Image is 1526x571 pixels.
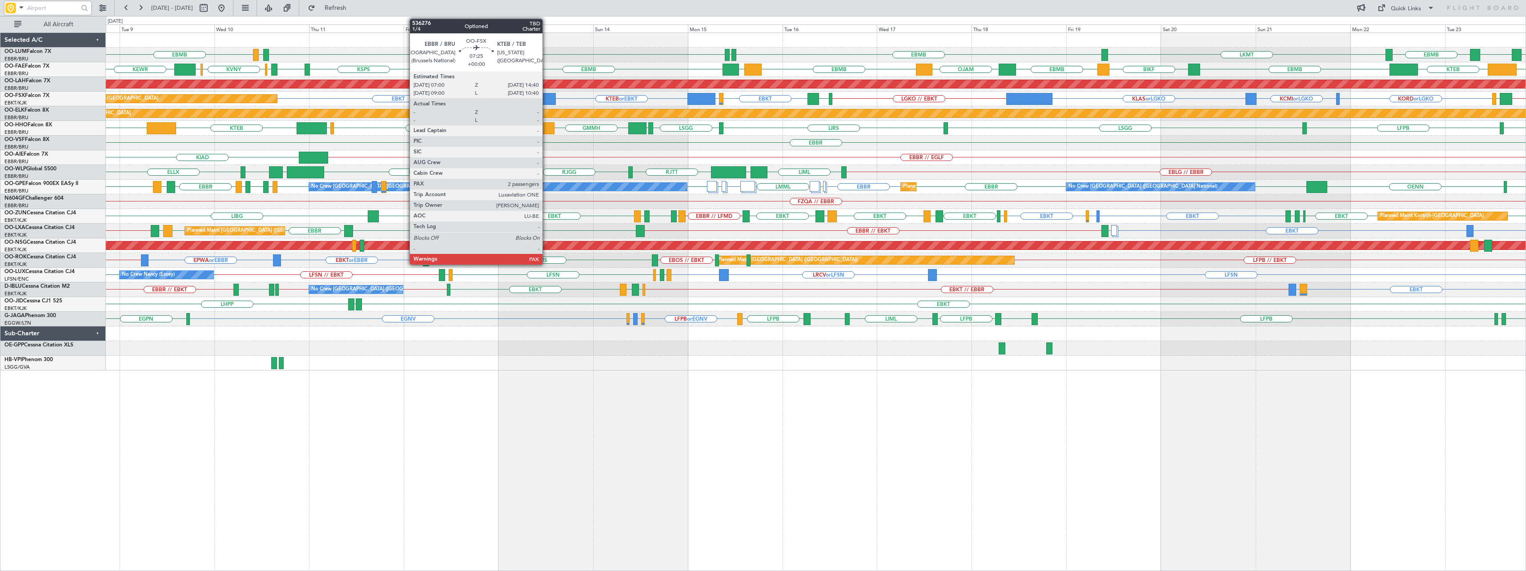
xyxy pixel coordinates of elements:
[4,152,48,157] a: OO-AIEFalcon 7X
[4,364,30,370] a: LSGG/GVA
[4,225,75,230] a: OO-LXACessna Citation CJ4
[4,181,78,186] a: OO-GPEFalcon 900EX EASy II
[4,313,56,318] a: G-JAGAPhenom 300
[4,210,76,216] a: OO-ZUNCessna Citation CJ4
[4,56,28,62] a: EBBR/BRU
[593,24,688,32] div: Sun 14
[4,70,28,77] a: EBBR/BRU
[498,24,593,32] div: Sat 13
[4,114,28,121] a: EBBR/BRU
[187,224,348,237] div: Planned Maint [GEOGRAPHIC_DATA] ([GEOGRAPHIC_DATA] National)
[4,93,49,98] a: OO-FSXFalcon 7X
[877,24,972,32] div: Wed 17
[151,4,193,12] span: [DATE] - [DATE]
[120,24,214,32] div: Tue 9
[10,17,96,32] button: All Aircraft
[4,173,28,180] a: EBBR/BRU
[4,100,27,106] a: EBKT/KJK
[4,166,26,172] span: OO-WLP
[4,108,49,113] a: OO-ELKFalcon 8X
[4,122,52,128] a: OO-HHOFalcon 8X
[4,188,28,194] a: EBBR/BRU
[311,283,460,296] div: No Crew [GEOGRAPHIC_DATA] ([GEOGRAPHIC_DATA] National)
[4,254,27,260] span: OO-ROK
[4,240,76,245] a: OO-NSGCessna Citation CJ4
[4,298,62,304] a: OO-JIDCessna CJ1 525
[1068,180,1217,193] div: No Crew [GEOGRAPHIC_DATA] ([GEOGRAPHIC_DATA] National)
[972,24,1066,32] div: Thu 18
[4,137,25,142] span: OO-VSF
[4,246,27,253] a: EBKT/KJK
[1066,24,1161,32] div: Fri 19
[1256,24,1350,32] div: Sun 21
[4,85,28,92] a: EBBR/BRU
[4,342,24,348] span: OE-GPP
[4,49,51,54] a: OO-LUMFalcon 7X
[1161,24,1256,32] div: Sat 20
[4,290,27,297] a: EBKT/KJK
[4,357,22,362] span: HB-VPI
[4,305,27,312] a: EBKT/KJK
[4,276,29,282] a: LFSN/ENC
[4,320,31,326] a: EGGW/LTN
[311,180,460,193] div: No Crew [GEOGRAPHIC_DATA] ([GEOGRAPHIC_DATA] National)
[4,254,76,260] a: OO-ROKCessna Citation CJ4
[108,18,123,25] div: [DATE]
[4,232,27,238] a: EBKT/KJK
[688,24,783,32] div: Mon 15
[4,269,25,274] span: OO-LUX
[4,64,25,69] span: OO-FAE
[4,342,73,348] a: OE-GPPCessna Citation XLS
[718,253,858,267] div: Planned Maint [GEOGRAPHIC_DATA] ([GEOGRAPHIC_DATA])
[4,64,49,69] a: OO-FAEFalcon 7X
[309,24,404,32] div: Thu 11
[4,152,24,157] span: OO-AIE
[4,93,25,98] span: OO-FSX
[4,284,70,289] a: D-IBLUCessna Citation M2
[1380,209,1484,223] div: Planned Maint Kortrijk-[GEOGRAPHIC_DATA]
[4,129,28,136] a: EBBR/BRU
[4,166,56,172] a: OO-WLPGlobal 5500
[783,24,877,32] div: Tue 16
[4,49,27,54] span: OO-LUM
[27,1,78,15] input: Airport
[4,108,24,113] span: OO-ELK
[4,202,28,209] a: EBBR/BRU
[4,225,25,230] span: OO-LXA
[4,210,27,216] span: OO-ZUN
[4,298,23,304] span: OO-JID
[4,357,53,362] a: HB-VPIPhenom 300
[4,78,50,84] a: OO-LAHFalcon 7X
[4,261,27,268] a: EBKT/KJK
[4,217,27,224] a: EBKT/KJK
[4,122,28,128] span: OO-HHO
[1350,24,1445,32] div: Mon 22
[4,313,25,318] span: G-JAGA
[4,78,26,84] span: OO-LAH
[317,5,354,11] span: Refresh
[214,24,309,32] div: Wed 10
[122,268,175,281] div: No Crew Nancy (Essey)
[4,158,28,165] a: EBBR/BRU
[1373,1,1439,15] button: Quick Links
[23,21,94,28] span: All Aircraft
[4,144,28,150] a: EBBR/BRU
[4,284,22,289] span: D-IBLU
[4,181,25,186] span: OO-GPE
[304,1,357,15] button: Refresh
[4,137,49,142] a: OO-VSFFalcon 8X
[903,180,1064,193] div: Planned Maint [GEOGRAPHIC_DATA] ([GEOGRAPHIC_DATA] National)
[4,240,27,245] span: OO-NSG
[55,92,158,105] div: Planned Maint Kortrijk-[GEOGRAPHIC_DATA]
[4,196,64,201] a: N604GFChallenger 604
[4,269,75,274] a: OO-LUXCessna Citation CJ4
[4,196,25,201] span: N604GF
[404,24,498,32] div: Fri 12
[1391,4,1421,13] div: Quick Links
